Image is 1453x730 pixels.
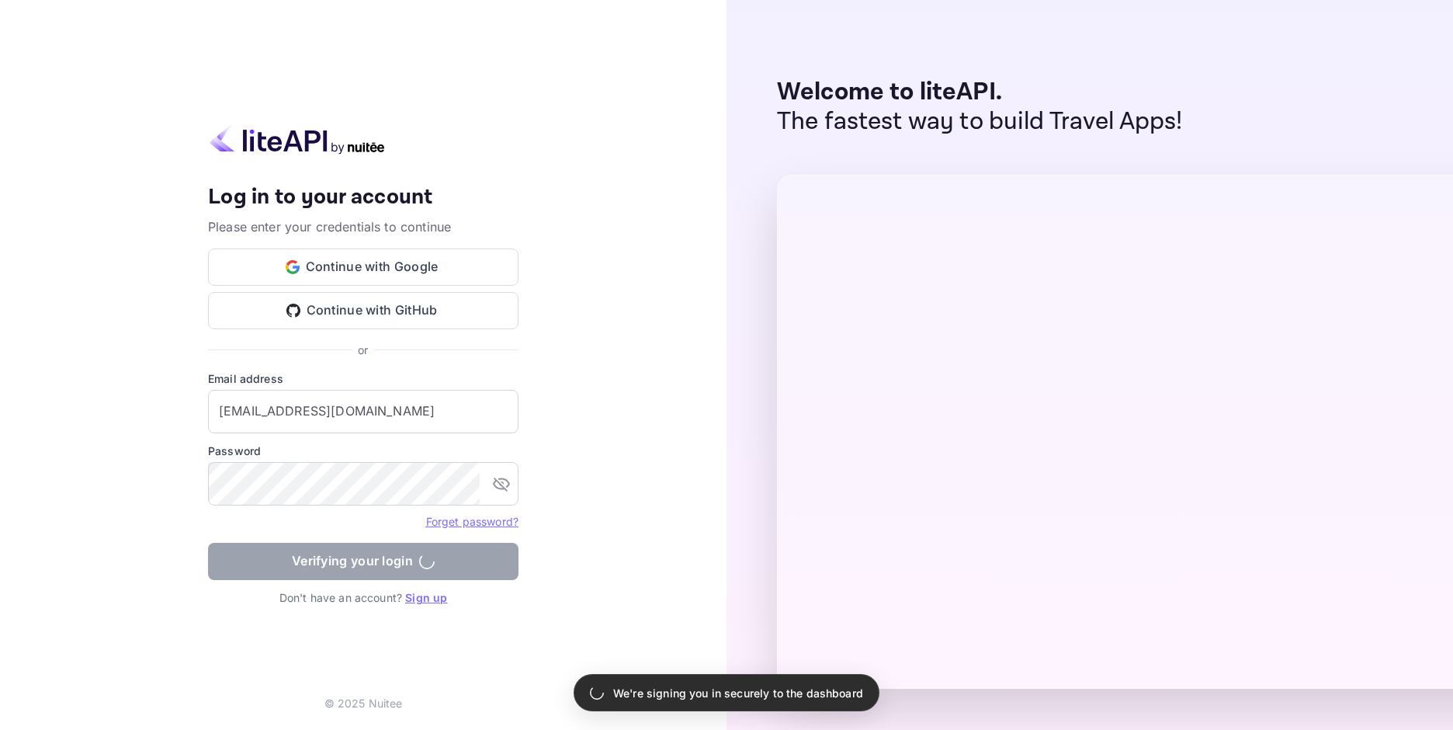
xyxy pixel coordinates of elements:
button: toggle password visibility [486,468,517,499]
input: Enter your email address [208,390,518,433]
p: © 2025 Nuitee [324,695,403,711]
img: liteapi [208,124,387,155]
p: Welcome to liteAPI. [777,78,1183,107]
p: We're signing you in securely to the dashboard [613,685,863,701]
p: Please enter your credentials to continue [208,217,518,236]
p: or [358,342,368,358]
p: The fastest way to build Travel Apps! [777,107,1183,137]
label: Password [208,443,518,459]
a: Sign up [405,591,447,604]
label: Email address [208,370,518,387]
button: Continue with Google [208,249,518,286]
h4: Log in to your account [208,184,518,211]
a: Forget password? [426,515,518,528]
a: Forget password? [426,513,518,529]
button: Continue with GitHub [208,292,518,329]
p: Don't have an account? [208,589,518,606]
